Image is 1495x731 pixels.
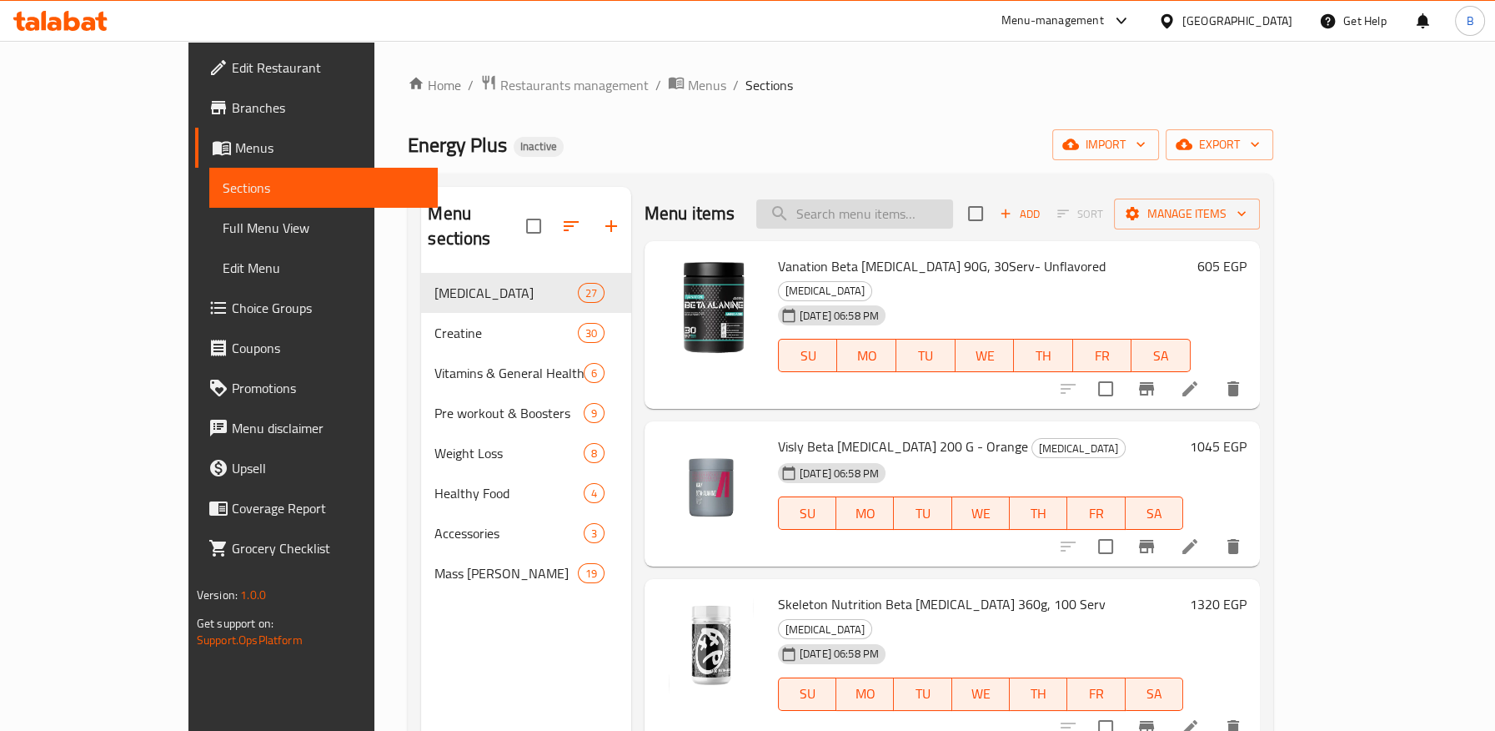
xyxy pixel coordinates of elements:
nav: breadcrumb [408,74,1273,96]
span: Sort sections [551,206,591,246]
span: FR [1074,682,1118,706]
a: Menu disclaimer [195,408,438,448]
a: Edit Restaurant [195,48,438,88]
span: TU [903,344,949,368]
a: Menus [668,74,726,96]
span: Edit Menu [223,258,424,278]
button: WE [956,339,1015,372]
span: SU [785,344,831,368]
span: Grocery Checklist [232,538,424,558]
span: TH [1021,344,1066,368]
span: Select section [958,196,993,231]
button: delete [1213,527,1253,567]
span: MO [843,502,887,526]
button: SA [1126,678,1183,711]
div: Amino Acids [434,283,577,303]
div: Creatine [434,323,577,343]
div: Weight Loss8 [421,433,630,473]
span: Energy Plus [408,126,507,164]
div: Healthy Food4 [421,473,630,513]
span: Healthy Food [434,483,583,503]
img: Visly Beta Alanine 200 G - Orange [658,435,765,542]
span: Menus [688,75,726,95]
div: Menu-management [1001,11,1104,31]
button: TU [896,339,956,372]
div: items [578,283,605,303]
button: SU [778,339,838,372]
span: Restaurants management [500,75,649,95]
div: Amino Acids [1031,438,1126,458]
span: Vitamins & General Health [434,363,583,383]
span: Branches [232,98,424,118]
a: Promotions [195,368,438,408]
span: [MEDICAL_DATA] [1032,439,1125,458]
span: import [1066,134,1146,155]
h6: 1045 EGP [1190,435,1247,458]
h2: Menu sections [428,201,525,251]
span: TH [1016,682,1061,706]
div: items [578,323,605,343]
div: items [584,483,605,503]
span: TH [1016,502,1061,526]
button: WE [952,678,1010,711]
img: Skeleton Nutrition Beta Alanine 360g, 100 Serv [658,592,765,699]
span: Coverage Report [232,498,424,518]
span: Coupons [232,338,424,358]
span: 8 [584,446,604,461]
span: B [1466,12,1473,30]
button: Add section [591,206,631,246]
div: Accessories3 [421,513,630,553]
button: FR [1067,678,1125,711]
span: Add [997,204,1042,224]
div: items [584,523,605,543]
span: [DATE] 06:58 PM [793,466,885,481]
input: search [756,199,953,229]
span: WE [959,682,1003,706]
button: SU [778,678,836,711]
button: Branch-specific-item [1126,527,1166,567]
span: MO [844,344,890,368]
span: Promotions [232,378,424,398]
div: items [584,363,605,383]
button: MO [836,678,894,711]
a: Coupons [195,328,438,368]
span: Version: [197,584,238,606]
span: 6 [584,365,604,381]
div: items [578,563,605,583]
span: WE [959,502,1003,526]
a: Sections [209,168,438,208]
span: Select section first [1046,201,1114,227]
span: MO [843,682,887,706]
span: export [1179,134,1260,155]
span: SA [1132,682,1176,706]
button: SA [1131,339,1191,372]
span: Manage items [1127,204,1247,224]
div: Mass [PERSON_NAME]19 [421,553,630,593]
li: / [655,75,661,95]
a: Choice Groups [195,288,438,328]
div: Inactive [514,137,564,157]
span: Vanation Beta [MEDICAL_DATA] 90G, 30Serv- Unflavored [778,254,1106,279]
div: [GEOGRAPHIC_DATA] [1182,12,1292,30]
span: Upsell [232,458,424,478]
button: TH [1014,339,1073,372]
a: Coverage Report [195,488,438,528]
span: FR [1080,344,1126,368]
span: SA [1138,344,1184,368]
span: Get support on: [197,613,273,634]
span: Add item [993,201,1046,227]
span: Pre workout & Boosters [434,403,583,423]
h2: Menu items [645,201,735,226]
div: Pre workout & Boosters9 [421,393,630,433]
div: items [584,403,605,423]
span: 30 [579,325,604,341]
span: 9 [584,406,604,421]
button: TH [1010,497,1067,530]
span: [MEDICAL_DATA] [779,620,871,639]
span: Select all sections [516,209,551,244]
a: Branches [195,88,438,128]
a: Restaurants management [480,74,649,96]
span: Accessories [434,523,583,543]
